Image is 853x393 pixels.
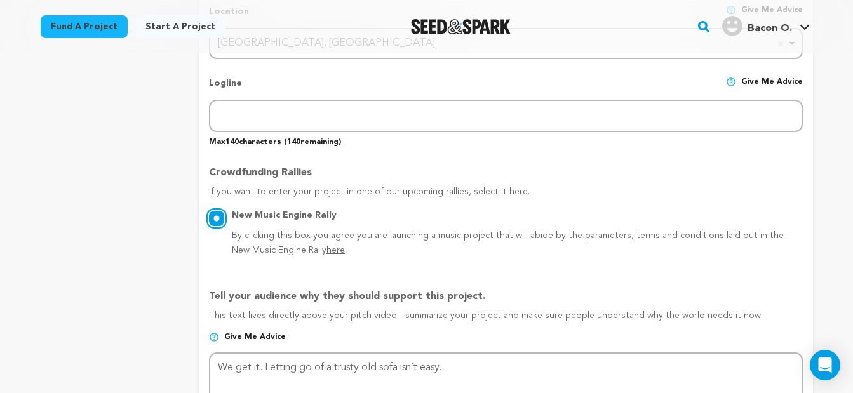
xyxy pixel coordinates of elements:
[722,16,792,36] div: Bacon O.'s Profile
[224,332,286,342] span: Give me advice
[810,350,840,380] div: Open Intercom Messenger
[722,16,742,36] img: user.png
[726,77,736,87] img: help-circle.svg
[232,229,802,259] p: By clicking this box you agree you are launching a music project that will abide by the parameter...
[209,77,242,100] p: Logline
[135,15,225,38] a: Start a project
[720,13,812,36] a: Bacon O.'s Profile
[411,19,511,34] img: Seed&Spark Logo Dark Mode
[209,165,802,185] p: Crowdfunding Rallies
[209,132,802,147] p: Max characters ( remaining)
[232,208,802,223] div: New Music Engine Rally
[720,13,812,40] span: Bacon O.'s Profile
[411,19,511,34] a: Seed&Spark Homepage
[209,289,802,309] p: Tell your audience why they should support this project.
[326,246,345,255] a: here
[741,77,803,100] span: Give me advice
[209,309,802,332] p: This text lives directly above your pitch video - summarize your project and make sure people und...
[748,23,792,34] span: Bacon O.
[287,138,300,146] span: 140
[225,138,239,146] span: 140
[209,332,219,342] img: help-circle.svg
[41,15,128,38] a: Fund a project
[209,185,802,208] p: If you want to enter your project in one of our upcoming rallies, select it here.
